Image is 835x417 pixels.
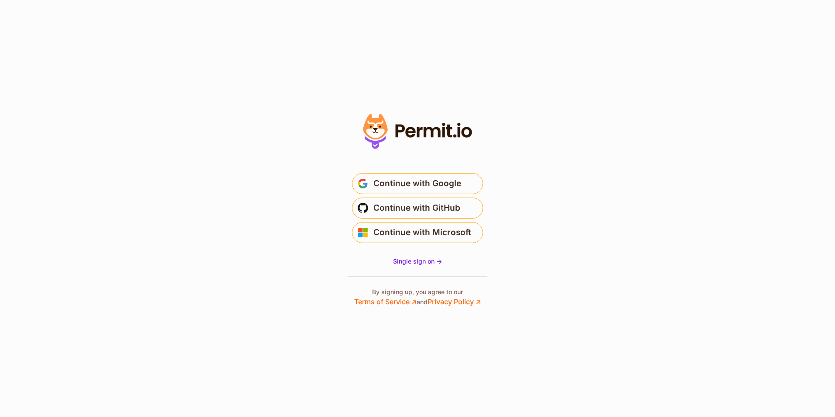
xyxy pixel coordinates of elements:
a: Single sign on -> [393,257,442,266]
button: Continue with Microsoft [352,222,483,243]
button: Continue with Google [352,173,483,194]
span: Continue with Google [373,177,461,191]
span: Continue with Microsoft [373,226,471,240]
button: Continue with GitHub [352,198,483,219]
span: Continue with GitHub [373,201,460,215]
p: By signing up, you agree to our and [354,288,481,307]
a: Terms of Service ↗ [354,297,417,306]
a: Privacy Policy ↗ [428,297,481,306]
